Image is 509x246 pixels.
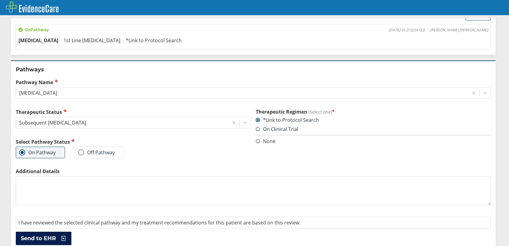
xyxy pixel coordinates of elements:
[430,28,488,32] span: [PERSON_NAME] [PERSON_NAME]
[19,27,49,33] span: On Pathway
[256,108,491,115] h3: Therapeutic Regimen
[309,109,332,115] span: (Select one)
[126,37,182,44] span: *Link to Protocol Search
[256,126,298,132] label: On Clinical Trial
[19,219,300,226] span: I have reviewed the selected clinical pathway and my treatment recommendations for this patient a...
[16,66,491,73] h2: Pathways
[16,232,71,245] button: Send to EHR
[16,138,251,145] h2: Select Pathway Status
[78,149,115,155] label: Off Pathway
[19,37,58,44] span: [MEDICAL_DATA]
[21,235,56,242] span: Send to EHR
[19,119,86,126] div: Subsequent [MEDICAL_DATA]
[388,28,425,32] span: [DATE] 01:21 ( [DATE] )
[63,37,120,44] span: 1st Line [MEDICAL_DATA]
[256,117,319,123] label: *Link to Protocol Search
[16,168,491,175] label: Additional Details
[19,149,56,155] label: On Pathway
[256,138,275,145] label: None
[6,2,59,12] img: EvidenceCare
[16,79,491,86] label: Pathway Name
[19,90,57,96] div: [MEDICAL_DATA]
[16,108,251,115] label: Therapeutic Status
